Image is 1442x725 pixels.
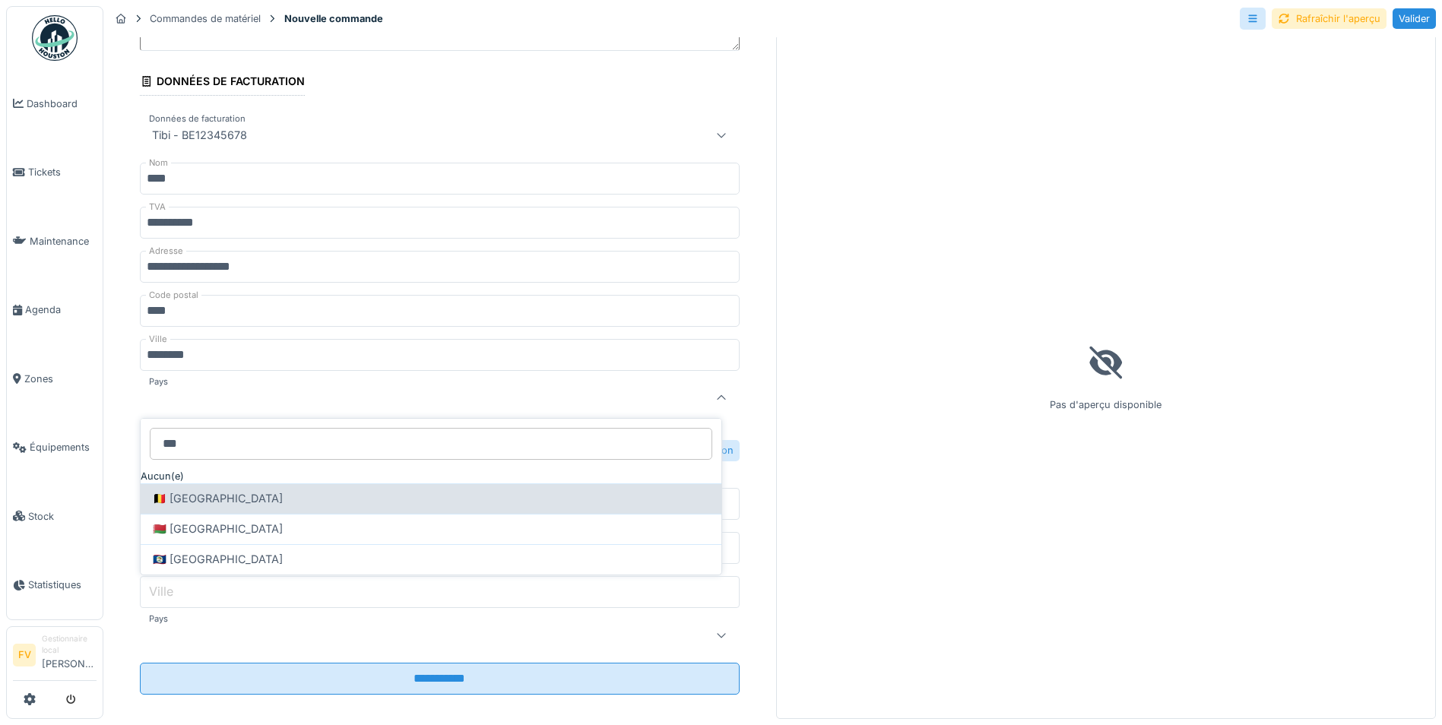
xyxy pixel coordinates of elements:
span: Tickets [28,165,97,179]
a: Maintenance [7,207,103,276]
span: Statistiques [28,578,97,592]
a: Dashboard [7,69,103,138]
label: Nom [146,157,171,169]
li: [PERSON_NAME] [42,633,97,677]
span: Maintenance [30,234,97,249]
label: Données de facturation [146,112,249,125]
div: Données de facturation [140,70,305,96]
label: Ville [146,333,170,346]
a: Statistiques [7,551,103,620]
a: FV Gestionnaire local[PERSON_NAME] [13,633,97,681]
div: Aucun(e) [141,469,721,483]
div: Tibi - BE12345678 [146,126,253,144]
a: Tickets [7,138,103,207]
span: Dashboard [27,97,97,111]
div: Rafraîchir l'aperçu [1272,8,1387,29]
strong: Nouvelle commande [278,11,389,26]
a: Zones [7,344,103,413]
span: Stock [28,509,97,524]
label: Code postal [146,289,201,302]
a: Équipements [7,413,103,483]
span: Zones [24,372,97,386]
label: Ville [146,582,176,600]
label: Pays [146,613,171,625]
div: Valider [1393,8,1436,29]
label: TVA [146,201,169,214]
span: Agenda [25,302,97,317]
label: Pays [146,375,171,388]
span: 🇧🇿 [GEOGRAPHIC_DATA] [153,551,283,568]
a: Agenda [7,276,103,345]
img: Badge_color-CXgf-gQk.svg [32,15,78,61]
a: Stock [7,482,103,551]
div: Gestionnaire local [42,633,97,657]
div: Pas d'aperçu disponible [776,34,1437,719]
label: Adresse [146,245,186,258]
li: FV [13,644,36,666]
span: 🇧🇪 [GEOGRAPHIC_DATA] [153,490,283,507]
span: 🇧🇾 [GEOGRAPHIC_DATA] [153,521,283,537]
div: Commandes de matériel [150,11,261,26]
span: Équipements [30,440,97,454]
